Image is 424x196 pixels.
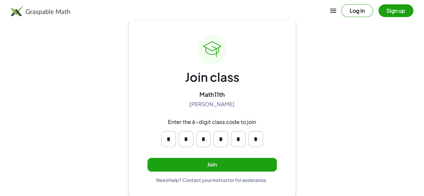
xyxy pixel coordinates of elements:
input: Please enter OTP character 1 [161,131,176,147]
button: Join [147,158,277,172]
button: Sign up [378,4,413,17]
input: Please enter OTP character 6 [248,131,263,147]
div: Join class [185,69,239,85]
input: Please enter OTP character 2 [179,131,193,147]
button: Log in [341,4,373,17]
div: [PERSON_NAME] [189,101,235,108]
input: Please enter OTP character 5 [231,131,246,147]
input: Please enter OTP character 4 [214,131,228,147]
div: Enter the 6-digit class code to join [168,119,256,126]
div: Math11th [199,90,225,98]
input: Please enter OTP character 3 [196,131,211,147]
div: Need help? Contact your instructor for assistance. [156,177,268,183]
